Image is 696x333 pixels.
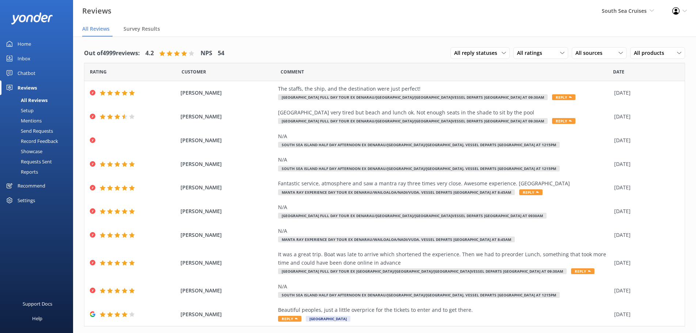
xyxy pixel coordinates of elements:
span: [PERSON_NAME] [180,89,275,97]
span: Date [182,68,206,75]
div: N/A [278,283,611,291]
h3: Reviews [82,5,111,17]
a: Showcase [4,146,73,156]
span: [PERSON_NAME] [180,160,275,168]
div: Recommend [18,178,45,193]
a: Reports [4,167,73,177]
div: All Reviews [4,95,47,105]
span: South Sea Island Half Day Afternoon ex Denarau/[GEOGRAPHIC_DATA]/[GEOGRAPHIC_DATA]. Vessel Depart... [278,166,560,171]
div: N/A [278,227,611,235]
div: Showcase [4,146,42,156]
h4: 54 [218,49,224,58]
span: Survey Results [123,25,160,33]
span: [PERSON_NAME] [180,183,275,192]
div: Reviews [18,80,37,95]
h4: 4.2 [145,49,154,58]
div: Reports [4,167,38,177]
div: [DATE] [614,259,676,267]
span: All sources [575,49,607,57]
span: Date [613,68,624,75]
div: Help [32,311,42,326]
a: Record Feedback [4,136,73,146]
span: Reply [552,94,575,100]
div: It was a great trip. Boat was late to arrive which shortened the experience. Then we had to preor... [278,250,611,267]
div: [DATE] [614,183,676,192]
span: All reply statuses [454,49,502,57]
span: [PERSON_NAME] [180,310,275,318]
div: [DATE] [614,310,676,318]
span: [GEOGRAPHIC_DATA] Full Day Tour ex [GEOGRAPHIC_DATA]/[GEOGRAPHIC_DATA]/[GEOGRAPHIC_DATA]Vessel de... [278,268,567,274]
div: [DATE] [614,207,676,215]
span: [GEOGRAPHIC_DATA] Full Day Tour ex Denarau/[GEOGRAPHIC_DATA]/[GEOGRAPHIC_DATA]Vessel departs [GEO... [278,213,547,219]
span: South Sea Cruises [602,7,647,14]
span: [PERSON_NAME] [180,113,275,121]
span: South Sea Island Half Day Afternoon ex Denarau/[GEOGRAPHIC_DATA]/[GEOGRAPHIC_DATA]. Vessel Depart... [278,142,560,148]
span: Reply [519,189,543,195]
a: All Reviews [4,95,73,105]
span: Reply [552,118,575,124]
div: Chatbot [18,66,35,80]
div: [GEOGRAPHIC_DATA] very tired but beach and lunch ok. Not enough seats in the shade to sit by the ... [278,109,611,117]
span: Reply [278,316,301,322]
span: [PERSON_NAME] [180,231,275,239]
div: [DATE] [614,89,676,97]
h4: Out of 4999 reviews: [84,49,140,58]
span: Reply [571,268,594,274]
span: All products [634,49,669,57]
div: N/A [278,156,611,164]
div: Settings [18,193,35,208]
div: Fantastic service, atmosphere and saw a mantra ray three times very close. Awesome experience. [G... [278,179,611,188]
div: Send Requests [4,126,53,136]
div: [DATE] [614,160,676,168]
span: [GEOGRAPHIC_DATA] [306,316,350,322]
span: [PERSON_NAME] [180,207,275,215]
span: Question [281,68,304,75]
span: Manta Ray Experience Day Tour ex Denarau/Wailoaloa/Nadi/Vuda. Vessel Departs [GEOGRAPHIC_DATA] at... [278,189,515,195]
div: N/A [278,203,611,211]
div: [DATE] [614,231,676,239]
a: Setup [4,105,73,116]
img: yonder-white-logo.png [11,12,53,24]
div: Mentions [4,116,42,126]
div: N/A [278,132,611,140]
div: Requests Sent [4,156,52,167]
div: [DATE] [614,113,676,121]
div: The staffs, the ship, and the destination were just perfect! [278,85,611,93]
span: All ratings [517,49,547,57]
div: Setup [4,105,34,116]
a: Mentions [4,116,73,126]
span: [GEOGRAPHIC_DATA] Full Day Tour ex Denarau/[GEOGRAPHIC_DATA]/[GEOGRAPHIC_DATA]Vessel departs [GEO... [278,94,548,100]
span: Manta Ray Experience Day Tour ex Denarau/Wailoaloa/Nadi/Vuda. Vessel Departs [GEOGRAPHIC_DATA] at... [278,236,515,242]
div: Support Docs [23,296,52,311]
span: [GEOGRAPHIC_DATA] Full Day Tour ex Denarau/[GEOGRAPHIC_DATA]/[GEOGRAPHIC_DATA]Vessel departs [GEO... [278,118,548,124]
a: Requests Sent [4,156,73,167]
h4: NPS [201,49,212,58]
span: [PERSON_NAME] [180,136,275,144]
span: Date [90,68,107,75]
div: [DATE] [614,136,676,144]
span: [PERSON_NAME] [180,287,275,295]
span: [PERSON_NAME] [180,259,275,267]
div: Inbox [18,51,30,66]
div: Home [18,37,31,51]
span: South Sea Island Half Day Afternoon ex Denarau/[GEOGRAPHIC_DATA]/[GEOGRAPHIC_DATA]. Vessel Depart... [278,292,560,298]
a: Send Requests [4,126,73,136]
div: Beautiful peoples, just a little overprice for the tickets to enter and to get there. [278,306,611,314]
div: Record Feedback [4,136,58,146]
span: All Reviews [82,25,110,33]
div: [DATE] [614,287,676,295]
